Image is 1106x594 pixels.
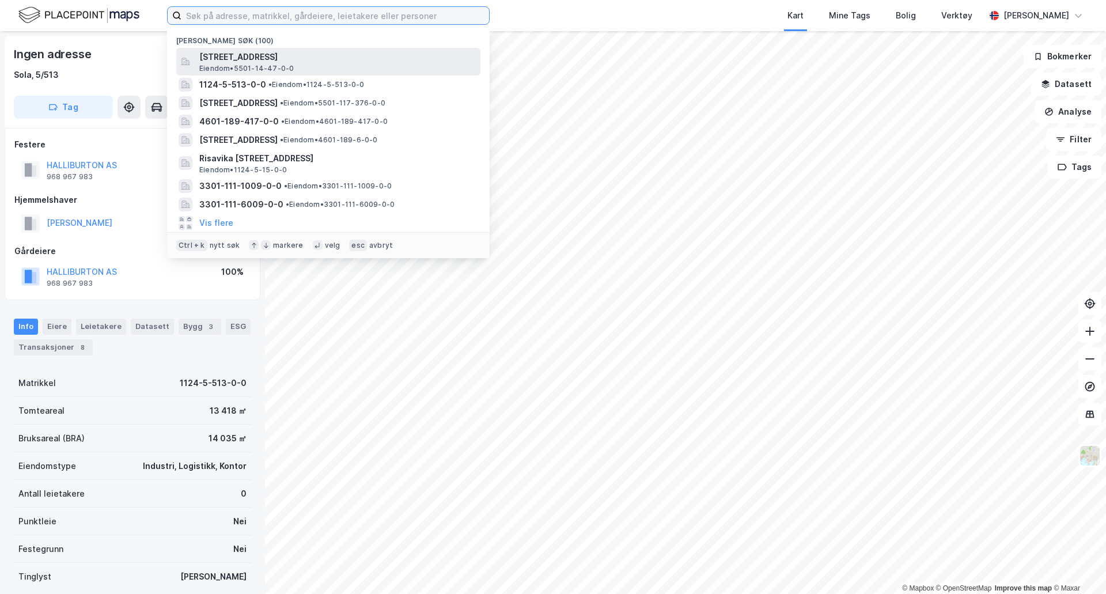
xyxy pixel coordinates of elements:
div: Tinglyst [18,570,51,584]
div: Hjemmelshaver [14,193,251,207]
div: Ingen adresse [14,45,93,63]
div: Eiendomstype [18,459,76,473]
span: Eiendom • 1124-5-513-0-0 [268,80,365,89]
div: 0 [241,487,247,501]
button: Tags [1048,156,1101,179]
div: markere [273,241,303,250]
div: ESG [226,319,251,335]
div: Gårdeiere [14,244,251,258]
div: [PERSON_NAME] [1003,9,1069,22]
div: Info [14,319,38,335]
span: 3301-111-6009-0-0 [199,198,283,211]
div: avbryt [369,241,393,250]
div: 100% [221,265,244,279]
button: Bokmerker [1024,45,1101,68]
span: Risavika [STREET_ADDRESS] [199,152,476,165]
div: Bruksareal (BRA) [18,432,85,445]
div: Tomteareal [18,404,65,418]
div: [PERSON_NAME] [180,570,247,584]
span: 1124-5-513-0-0 [199,78,266,92]
div: esc [349,240,367,251]
span: • [284,181,287,190]
span: Eiendom • 4601-189-6-0-0 [280,135,378,145]
div: Matrikkel [18,376,56,390]
div: Verktøy [941,9,972,22]
div: 8 [77,342,88,353]
iframe: Chat Widget [1048,539,1106,594]
div: Eiere [43,319,71,335]
span: Eiendom • 1124-5-15-0-0 [199,165,287,175]
div: 968 967 983 [47,279,93,288]
span: • [268,80,272,89]
button: Datasett [1031,73,1101,96]
span: • [281,117,285,126]
div: Antall leietakere [18,487,85,501]
button: Filter [1046,128,1101,151]
div: Sola, 5/513 [14,68,59,82]
span: • [280,99,283,107]
div: 3 [205,321,217,332]
a: OpenStreetMap [936,584,992,592]
div: nytt søk [210,241,240,250]
a: Mapbox [902,584,934,592]
span: Eiendom • 3301-111-1009-0-0 [284,181,392,191]
div: Bygg [179,319,221,335]
img: logo.f888ab2527a4732fd821a326f86c7f29.svg [18,5,139,25]
div: [PERSON_NAME] søk (100) [167,27,490,48]
button: Analyse [1035,100,1101,123]
div: Punktleie [18,514,56,528]
span: • [280,135,283,144]
input: Søk på adresse, matrikkel, gårdeiere, leietakere eller personer [181,7,489,24]
div: Kontrollprogram for chat [1048,539,1106,594]
div: Festere [14,138,251,152]
span: [STREET_ADDRESS] [199,96,278,110]
div: velg [325,241,340,250]
span: Eiendom • 4601-189-417-0-0 [281,117,388,126]
div: Ctrl + k [176,240,207,251]
div: Datasett [131,319,174,335]
div: Nei [233,514,247,528]
span: 4601-189-417-0-0 [199,115,279,128]
div: 968 967 983 [47,172,93,181]
div: Kart [787,9,804,22]
div: Nei [233,542,247,556]
div: Industri, Logistikk, Kontor [143,459,247,473]
a: Improve this map [995,584,1052,592]
span: • [286,200,289,209]
button: Tag [14,96,113,119]
img: Z [1079,445,1101,467]
div: Bolig [896,9,916,22]
span: [STREET_ADDRESS] [199,133,278,147]
div: Leietakere [76,319,126,335]
span: 3301-111-1009-0-0 [199,179,282,193]
span: [STREET_ADDRESS] [199,50,476,64]
div: Transaksjoner [14,339,93,355]
div: 1124-5-513-0-0 [180,376,247,390]
span: Eiendom • 5501-117-376-0-0 [280,99,385,108]
div: Festegrunn [18,542,63,556]
div: Mine Tags [829,9,870,22]
div: 14 035 ㎡ [209,432,247,445]
button: Vis flere [199,216,233,230]
div: 13 418 ㎡ [210,404,247,418]
span: Eiendom • 3301-111-6009-0-0 [286,200,395,209]
span: Eiendom • 5501-14-47-0-0 [199,64,294,73]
